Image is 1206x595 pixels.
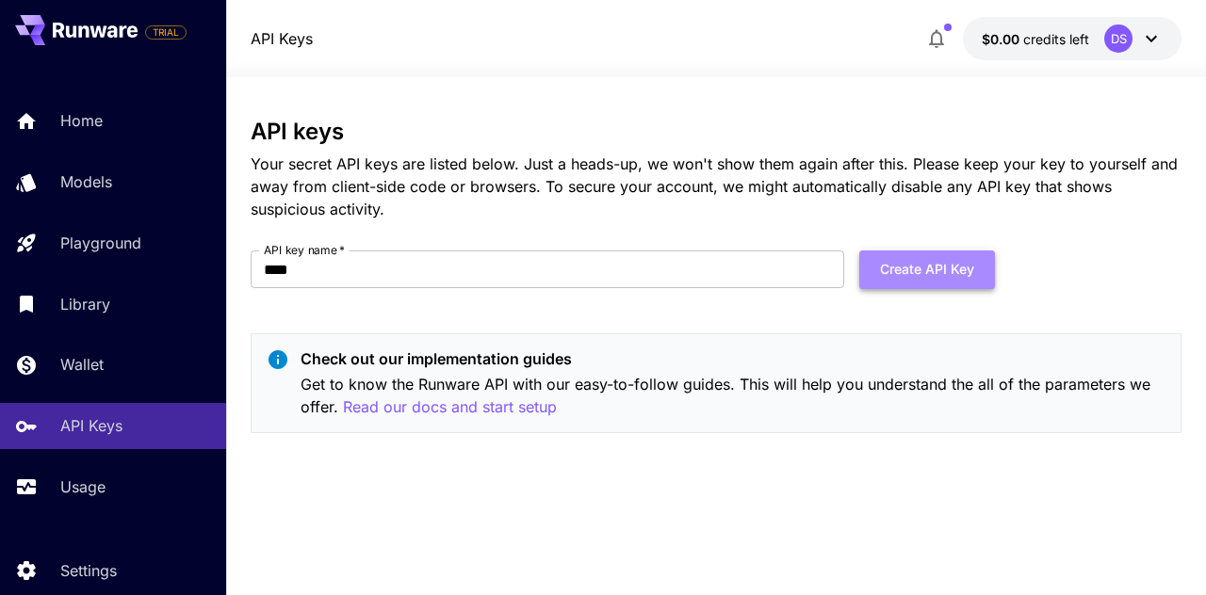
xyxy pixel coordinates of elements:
h3: API keys [251,119,1182,145]
span: TRIAL [146,25,186,40]
p: Home [60,109,103,132]
label: API key name [264,242,345,258]
span: Add your payment card to enable full platform functionality. [145,21,187,43]
p: Settings [60,559,117,582]
p: Models [60,170,112,193]
p: Wallet [60,353,104,376]
p: API Keys [60,414,122,437]
a: API Keys [251,27,313,50]
button: Create API Key [859,250,995,289]
p: Get to know the Runware API with our easy-to-follow guides. This will help you understand the all... [301,373,1165,419]
p: Playground [60,232,141,254]
p: Check out our implementation guides [301,347,1165,370]
div: DS [1104,24,1133,53]
button: $0.00DS [963,17,1182,60]
span: $0.00 [982,31,1023,47]
span: credits left [1023,31,1089,47]
div: $0.00 [982,29,1089,49]
p: Your secret API keys are listed below. Just a heads-up, we won't show them again after this. Plea... [251,153,1182,220]
p: Library [60,293,110,315]
p: Usage [60,475,106,498]
button: Read our docs and start setup [343,395,557,419]
nav: breadcrumb [251,27,313,50]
